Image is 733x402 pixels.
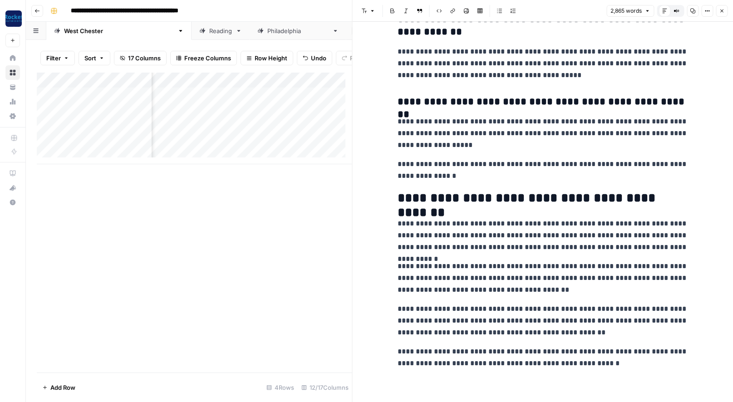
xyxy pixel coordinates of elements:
div: 4 Rows [263,380,298,395]
span: Filter [46,54,61,63]
a: Browse [5,65,20,80]
button: 2,865 words [606,5,654,17]
button: What's new? [5,181,20,195]
button: Workspace: Rocket Pilots [5,7,20,30]
a: Settings [5,109,20,123]
button: Freeze Columns [170,51,237,65]
img: Rocket Pilots Logo [5,10,22,27]
a: [GEOGRAPHIC_DATA][PERSON_NAME] [46,22,192,40]
button: Redo [336,51,370,65]
a: AirOps Academy [5,166,20,181]
span: 17 Columns [128,54,161,63]
span: 2,865 words [610,7,642,15]
a: Home [5,51,20,65]
button: Add Row [37,380,81,395]
span: Freeze Columns [184,54,231,63]
div: Reading [209,26,232,35]
button: Row Height [241,51,293,65]
a: Your Data [5,80,20,94]
div: [GEOGRAPHIC_DATA][PERSON_NAME] [64,26,174,35]
a: [GEOGRAPHIC_DATA] [250,22,346,40]
span: Sort [84,54,96,63]
button: Help + Support [5,195,20,210]
button: Undo [297,51,332,65]
span: Row Height [255,54,287,63]
div: What's new? [6,181,20,195]
a: Usage [5,94,20,109]
button: Sort [79,51,110,65]
button: Filter [40,51,75,65]
a: Reading [192,22,250,40]
span: Add Row [50,383,75,392]
div: 12/17 Columns [298,380,352,395]
span: Undo [311,54,326,63]
button: 17 Columns [114,51,167,65]
div: [GEOGRAPHIC_DATA] [267,26,329,35]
